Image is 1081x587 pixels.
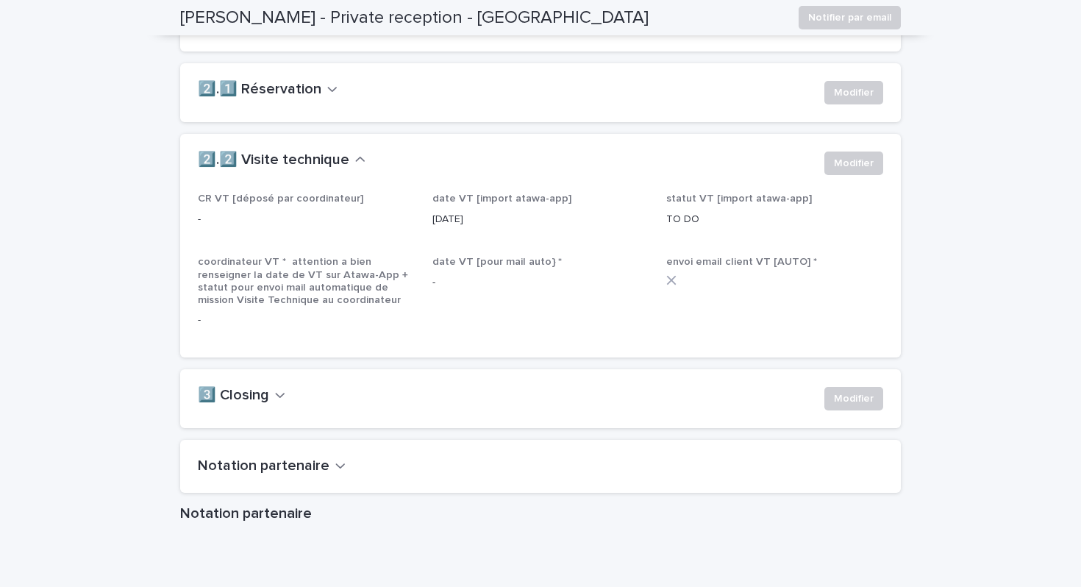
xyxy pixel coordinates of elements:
p: - [198,212,415,227]
button: Modifier [824,387,883,410]
p: [DATE] [432,212,649,227]
span: Modifier [834,391,874,406]
h2: 2️⃣.2️⃣ Visite technique [198,152,349,169]
span: statut VT [import atawa-app] [666,193,812,204]
button: Notation partenaire [198,458,346,475]
h1: Notation partenaire [180,505,901,522]
span: Modifier [834,156,874,171]
span: envoi email client VT [AUTO] * [666,257,817,267]
span: coordinateur VT * attention a bien renseigner la date de VT sur Atawa-App + statut pour envoi mai... [198,257,408,305]
p: TO DO [666,212,883,227]
button: 2️⃣.2️⃣ Visite technique [198,152,365,169]
button: Notifier par email [799,6,901,29]
h2: 3️⃣ Closing [198,387,269,405]
span: date VT [pour mail auto} * [432,257,562,267]
span: Modifier [834,85,874,100]
span: date VT [import atawa-app] [432,193,571,204]
h2: 2️⃣.1️⃣ Réservation [198,81,321,99]
button: 2️⃣.1️⃣ Réservation [198,81,338,99]
p: - [432,275,649,291]
span: CR VT [déposé par coordinateur] [198,193,363,204]
h2: [PERSON_NAME] - Private reception - [GEOGRAPHIC_DATA] [180,7,649,29]
button: 3️⃣ Closing [198,387,285,405]
button: Modifier [824,81,883,104]
p: - [198,313,415,328]
h2: Notation partenaire [198,458,329,475]
span: Notifier par email [808,10,891,25]
button: Modifier [824,152,883,175]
